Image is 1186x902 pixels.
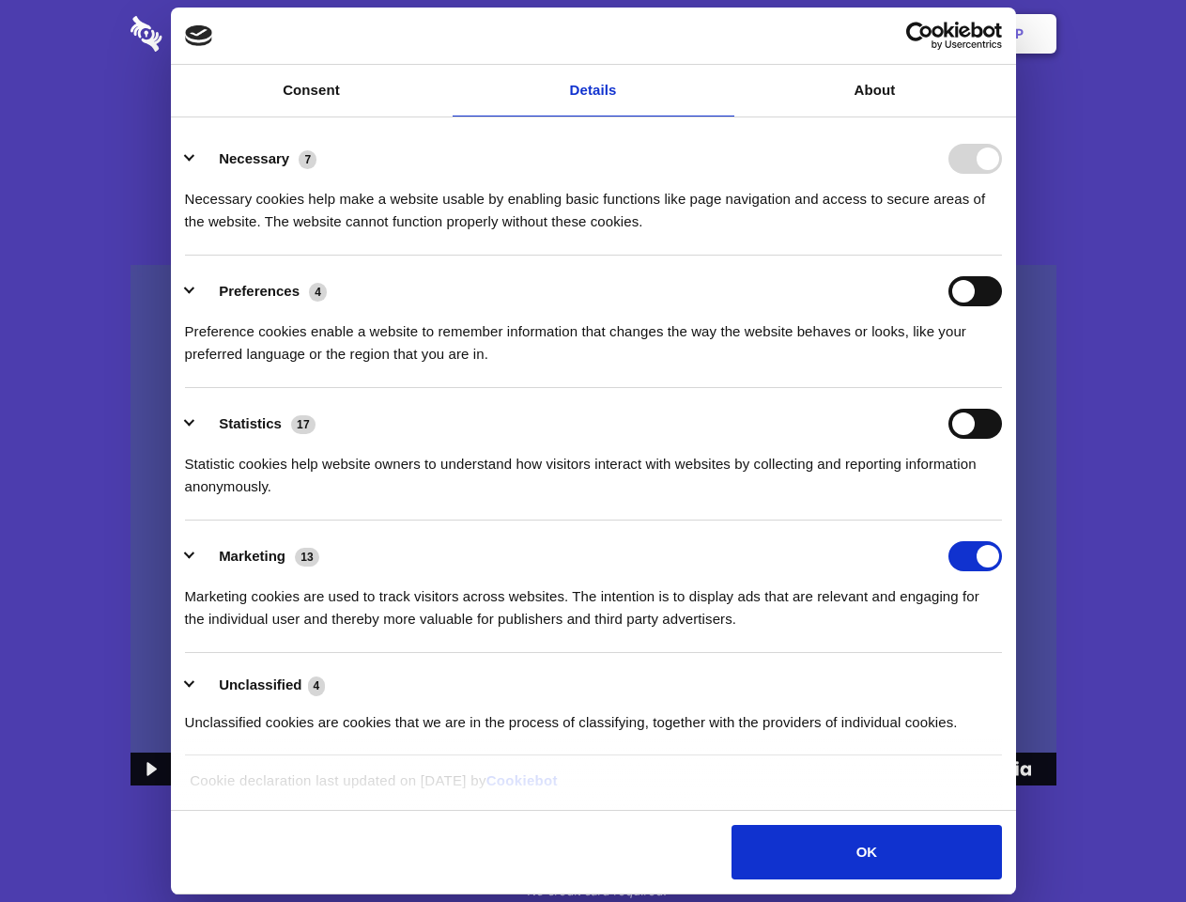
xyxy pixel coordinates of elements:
a: Usercentrics Cookiebot - opens in a new window [838,22,1002,50]
a: Contact [762,5,848,63]
span: 4 [309,283,327,302]
button: Statistics (17) [185,409,328,439]
span: 17 [291,415,316,434]
img: Sharesecret [131,265,1056,786]
div: Statistic cookies help website owners to understand how visitors interact with websites by collec... [185,439,1002,498]
label: Statistics [219,415,282,431]
a: Login [852,5,933,63]
img: logo [185,25,213,46]
button: OK [732,825,1001,879]
a: Pricing [551,5,633,63]
span: 4 [308,676,326,695]
button: Unclassified (4) [185,674,337,697]
button: Play Video [131,753,169,785]
button: Marketing (13) [185,541,331,571]
span: 13 [295,548,319,567]
div: Marketing cookies are used to track visitors across websites. The intention is to display ads tha... [185,571,1002,630]
a: Details [453,65,734,117]
a: About [734,65,1016,117]
div: Preference cookies enable a website to remember information that changes the way the website beha... [185,306,1002,365]
img: logo-wordmark-white-trans-d4663122ce5f474addd5e946df7df03e33cb6a1c49d2221995e7729f52c070b2.svg [131,16,291,52]
div: Necessary cookies help make a website usable by enabling basic functions like page navigation and... [185,174,1002,233]
a: Cookiebot [486,772,558,788]
h4: Auto-redaction of sensitive data, encrypted data sharing and self-destructing private chats. Shar... [131,171,1056,233]
label: Preferences [219,283,300,299]
label: Marketing [219,548,285,564]
button: Necessary (7) [185,144,329,174]
div: Unclassified cookies are cookies that we are in the process of classifying, together with the pro... [185,697,1002,734]
label: Necessary [219,150,289,166]
a: Consent [171,65,453,117]
button: Preferences (4) [185,276,339,306]
span: 7 [299,150,316,169]
div: Cookie declaration last updated on [DATE] by [176,770,1010,806]
h1: Eliminate Slack Data Loss. [131,85,1056,152]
